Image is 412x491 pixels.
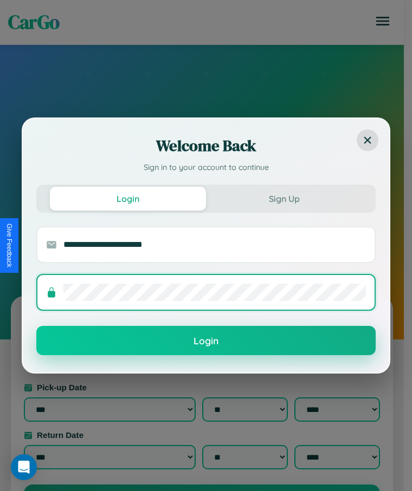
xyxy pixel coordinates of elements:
button: Login [36,326,376,355]
div: Open Intercom Messenger [11,454,37,480]
button: Login [50,187,206,211]
p: Sign in to your account to continue [36,162,376,174]
button: Sign Up [206,187,362,211]
div: Give Feedback [5,224,13,267]
h2: Welcome Back [36,135,376,156]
